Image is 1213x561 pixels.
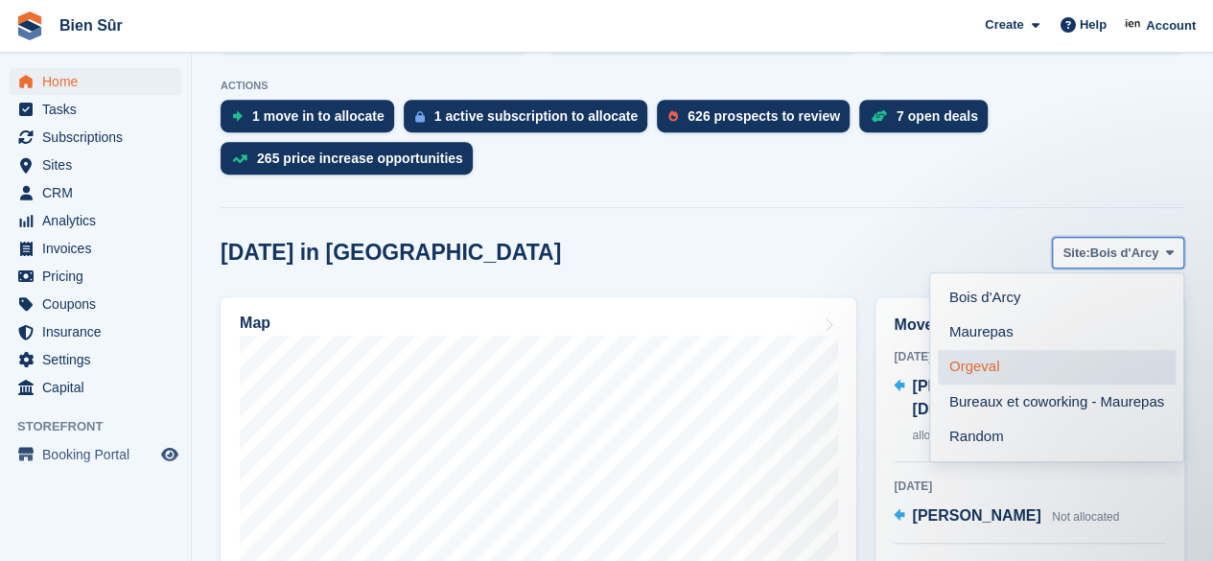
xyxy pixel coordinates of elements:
a: Preview store [158,443,181,466]
a: 1 active subscription to allocate [404,100,657,142]
a: menu [10,68,181,95]
span: Invoices [42,235,157,262]
div: 626 prospects to review [688,108,840,124]
span: Help [1080,15,1107,35]
span: Pricing [42,263,157,290]
span: Settings [42,346,157,373]
div: 1 move in to allocate [252,108,385,124]
a: menu [10,263,181,290]
a: menu [10,346,181,373]
span: Coupons [42,291,157,317]
img: deal-1b604bf984904fb50ccaf53a9ad4b4a5d6e5aea283cecdc64d6e3604feb123c2.svg [871,109,887,123]
span: Storefront [17,417,191,436]
a: menu [10,291,181,317]
span: Sites [42,152,157,178]
img: prospect-51fa495bee0391a8d652442698ab0144808aea92771e9ea1ae160a38d050c398.svg [668,110,678,122]
span: Account [1146,16,1196,35]
a: Bureaux et coworking - Maurepas [938,385,1176,419]
div: 265 price increase opportunities [257,151,463,166]
img: Asmaa Habri [1124,15,1143,35]
img: price_increase_opportunities-93ffe204e8149a01c8c9dc8f82e8f89637d9d84a8eef4429ea346261dce0b2c0.svg [232,154,247,163]
a: menu [10,124,181,151]
a: Bois d'Arcy [938,281,1176,316]
h2: Map [240,315,270,332]
h2: [DATE] in [GEOGRAPHIC_DATA] [221,240,561,266]
a: Orgeval [938,350,1176,385]
a: menu [10,207,181,234]
span: Not allocated [1052,510,1119,524]
a: menu [10,179,181,206]
a: [PERSON_NAME] Not allocated [894,504,1119,529]
span: Bois d'Arcy [1090,244,1159,263]
span: Create [985,15,1023,35]
a: menu [10,318,181,345]
span: CRM [42,179,157,206]
a: menu [10,152,181,178]
img: active_subscription_to_allocate_icon-d502201f5373d7db506a760aba3b589e785aa758c864c3986d89f69b8ff3... [415,110,425,123]
span: Home [42,68,157,95]
img: stora-icon-8386f47178a22dfd0bd8f6a31ec36ba5ce8667c1dd55bd0f319d3a0aa187defe.svg [15,12,44,40]
img: move_ins_to_allocate_icon-fdf77a2bb77ea45bf5b3d319d69a93e2d87916cf1d5bf7949dd705db3b84f3ca.svg [232,110,243,122]
div: 7 open deals [897,108,978,124]
a: Maurepas [938,316,1176,350]
span: Site: [1062,244,1089,263]
div: [DATE] [894,478,1166,495]
span: [PERSON_NAME] [912,507,1040,524]
span: Analytics [42,207,157,234]
a: 626 prospects to review [657,100,859,142]
a: menu [10,441,181,468]
span: Insurance [42,318,157,345]
a: menu [10,96,181,123]
a: menu [10,235,181,262]
span: Tasks [42,96,157,123]
span: Not allocated [912,404,1117,442]
div: 1 active subscription to allocate [434,108,638,124]
p: ACTIONS [221,80,1184,92]
span: Capital [42,374,157,401]
a: 7 open deals [859,100,997,142]
a: [PERSON_NAME][DEMOGRAPHIC_DATA] Not allocated [894,375,1166,448]
a: 265 price increase opportunities [221,142,482,184]
span: [PERSON_NAME][DEMOGRAPHIC_DATA] [912,378,1087,417]
a: menu [10,374,181,401]
a: 1 move in to allocate [221,100,404,142]
a: Bien Sûr [52,10,130,41]
a: Random [938,419,1176,454]
span: Subscriptions [42,124,157,151]
h2: Move ins / outs [894,314,1166,337]
div: [DATE] [894,348,1166,365]
span: Booking Portal [42,441,157,468]
button: Site: Bois d'Arcy [1052,237,1184,269]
